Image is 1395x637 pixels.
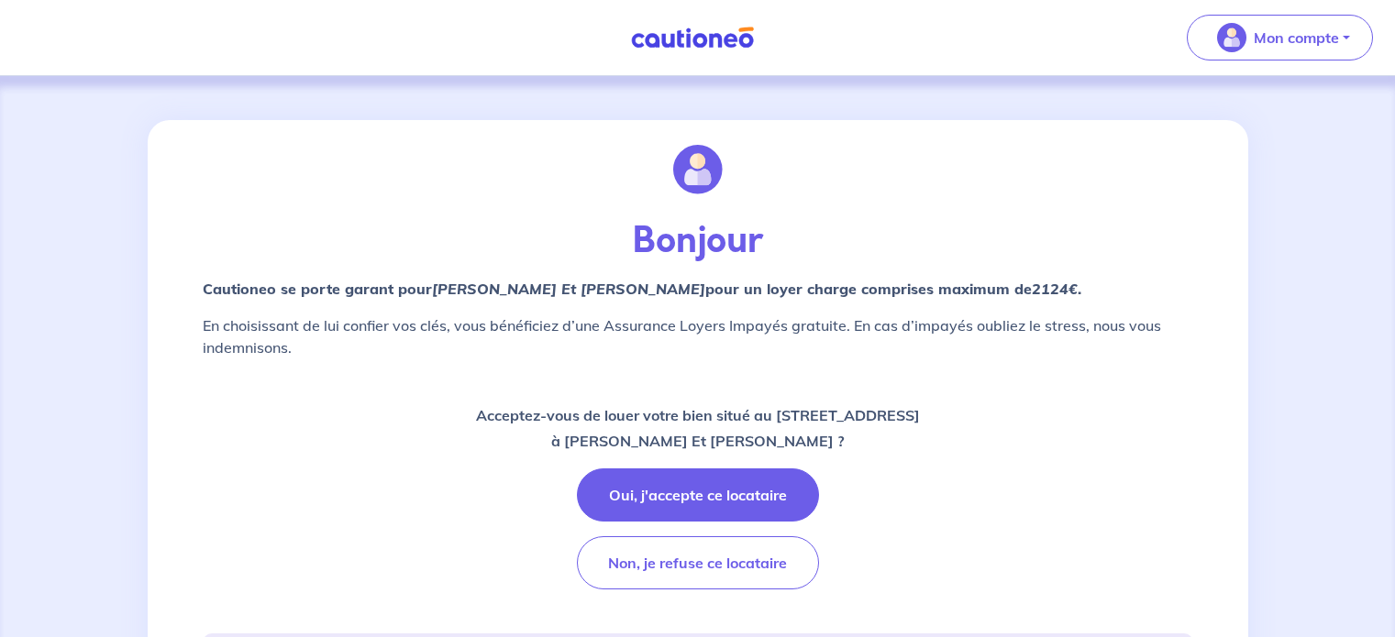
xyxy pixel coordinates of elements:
img: Cautioneo [624,27,761,49]
img: illu_account.svg [673,145,723,194]
strong: Cautioneo se porte garant pour pour un loyer charge comprises maximum de . [203,280,1081,298]
button: Non, je refuse ce locataire [577,536,819,589]
em: 2124€ [1032,280,1078,298]
p: En choisissant de lui confier vos clés, vous bénéficiez d’une Assurance Loyers Impayés gratuite. ... [203,314,1193,358]
p: Acceptez-vous de louer votre bien situé au [STREET_ADDRESS] à [PERSON_NAME] Et [PERSON_NAME] ? [476,402,920,454]
button: Oui, j'accepte ce locataire [577,468,819,522]
img: illu_account_valid_menu.svg [1217,23,1246,52]
p: Mon compte [1254,27,1339,49]
button: illu_account_valid_menu.svgMon compte [1187,15,1373,60]
p: Bonjour [203,219,1193,263]
em: [PERSON_NAME] Et [PERSON_NAME] [432,280,705,298]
